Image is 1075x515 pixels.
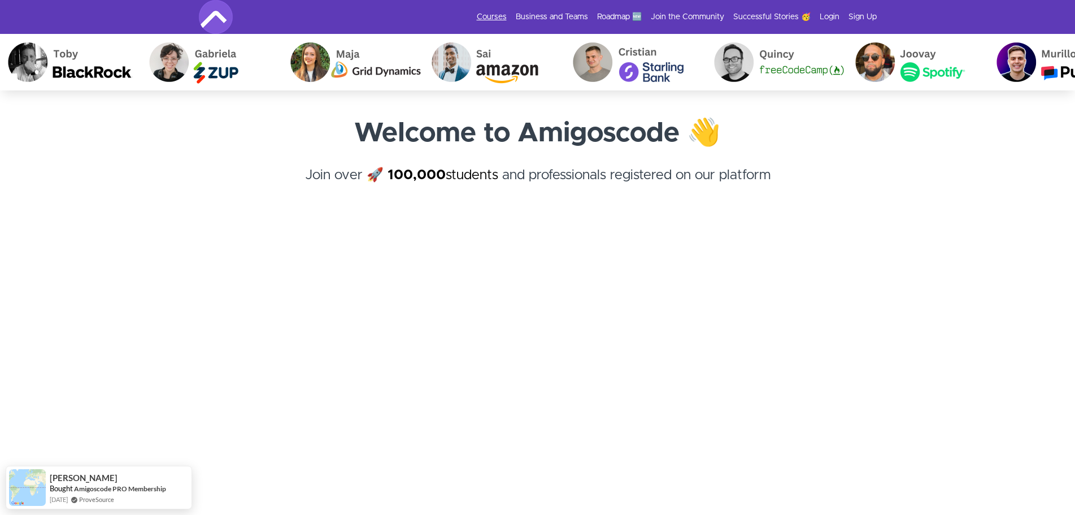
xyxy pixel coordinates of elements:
[74,484,166,493] a: Amigoscode PRO Membership
[733,11,811,23] a: Successful Stories 🥳
[651,11,724,23] a: Join the Community
[388,168,498,182] a: 100,000students
[281,34,422,90] img: Maja
[820,11,839,23] a: Login
[477,11,507,23] a: Courses
[422,34,563,90] img: Sai
[388,168,446,182] strong: 100,000
[704,34,846,90] img: Quincy
[354,120,721,147] strong: Welcome to Amigoscode 👋
[846,34,987,90] img: Joovay
[597,11,642,23] a: Roadmap 🆕
[563,34,704,90] img: Cristian
[140,34,281,90] img: Gabriela
[50,484,73,493] span: Bought
[50,473,117,483] span: [PERSON_NAME]
[199,165,877,206] h4: Join over 🚀 and professionals registered on our platform
[516,11,588,23] a: Business and Teams
[848,11,877,23] a: Sign Up
[9,469,46,506] img: provesource social proof notification image
[50,495,68,504] span: [DATE]
[79,495,114,504] a: ProveSource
